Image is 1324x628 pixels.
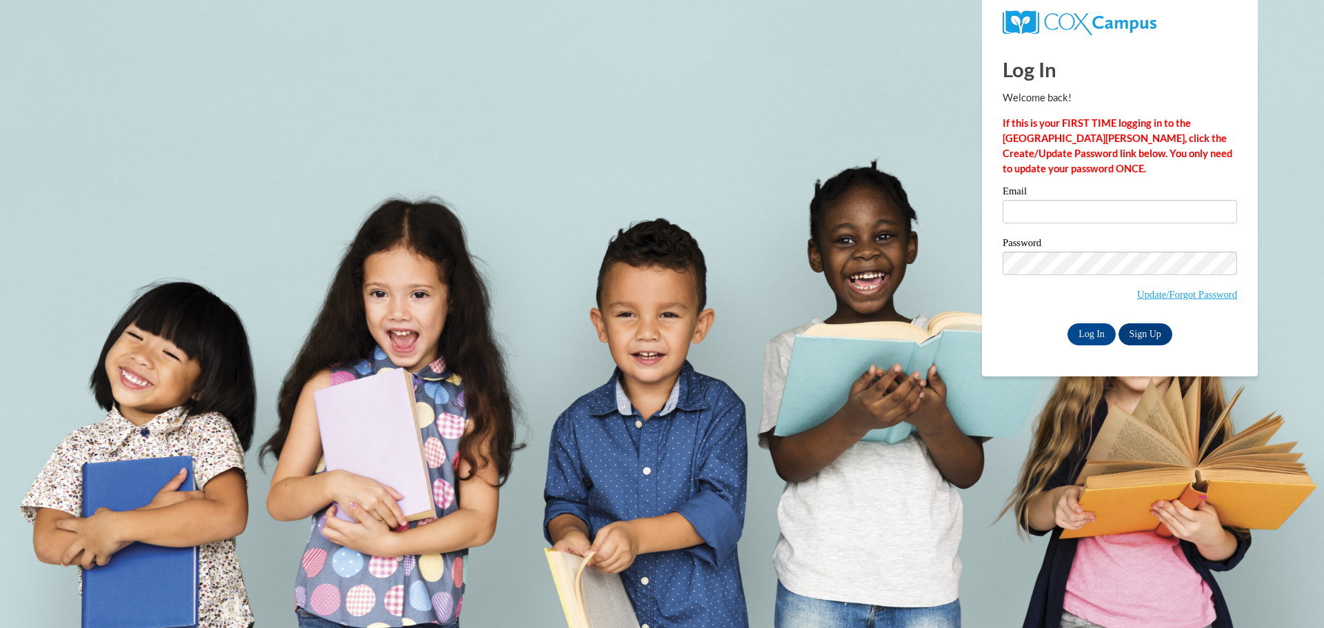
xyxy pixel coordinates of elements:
a: Sign Up [1119,323,1172,345]
img: COX Campus [1003,10,1156,35]
label: Email [1003,186,1237,200]
a: COX Campus [1003,16,1156,28]
p: Welcome back! [1003,90,1237,105]
strong: If this is your FIRST TIME logging in to the [GEOGRAPHIC_DATA][PERSON_NAME], click the Create/Upd... [1003,117,1232,174]
input: Log In [1067,323,1116,345]
label: Password [1003,238,1237,252]
h1: Log In [1003,55,1237,83]
a: Update/Forgot Password [1137,289,1237,300]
